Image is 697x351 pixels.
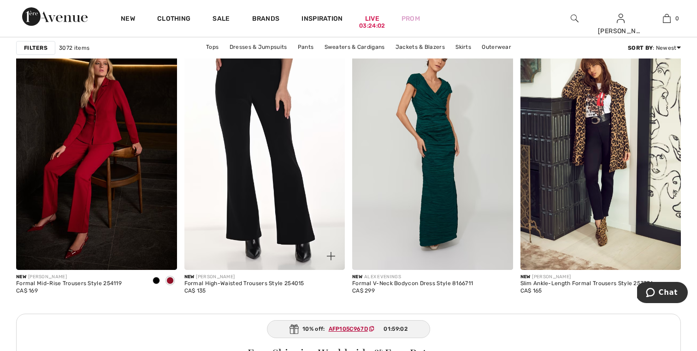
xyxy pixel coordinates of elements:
[213,15,230,24] a: Sale
[184,274,195,280] span: New
[16,274,26,280] span: New
[352,287,375,294] span: CA$ 299
[184,274,304,281] div: [PERSON_NAME]
[617,14,625,23] a: Sign In
[267,320,430,338] div: 10% off:
[121,15,135,24] a: New
[520,281,653,287] div: Slim Ankle-Length Formal Trousers Style 253774
[675,14,679,23] span: 0
[24,43,47,52] strong: Filters
[163,274,177,289] div: Deep cherry
[157,15,190,24] a: Clothing
[352,274,362,280] span: New
[352,29,513,270] img: Formal V-Neck Bodycon Dress Style 8166711. Emerald green
[352,281,473,287] div: Formal V-Neck Bodycon Dress Style 8166711
[184,287,206,294] span: CA$ 135
[252,15,280,24] a: Brands
[184,29,345,270] a: Formal High-Waisted Trousers Style 254015. Black
[365,14,379,23] a: Live03:24:02
[391,41,449,53] a: Jackets & Blazers
[59,43,89,52] span: 3072 items
[225,41,292,53] a: Dresses & Jumpsuits
[402,14,420,23] a: Prom
[628,44,653,51] strong: Sort By
[352,274,473,281] div: ALEX EVENINGS
[149,274,163,289] div: Black
[16,281,122,287] div: Formal Mid-Rise Trousers Style 254119
[293,41,319,53] a: Pants
[16,29,177,270] img: Formal Mid-Rise Trousers Style 254119. Black
[301,15,343,24] span: Inspiration
[451,41,476,53] a: Skirts
[184,281,304,287] div: Formal High-Waisted Trousers Style 254015
[520,287,542,294] span: CA$ 165
[663,13,671,24] img: My Bag
[520,274,531,280] span: New
[320,41,390,53] a: Sweaters & Cardigans
[359,22,385,30] div: 03:24:02
[617,13,625,24] img: My Info
[384,325,407,333] span: 01:59:02
[571,13,579,24] img: search the website
[289,324,299,334] img: Gift.svg
[201,41,223,53] a: Tops
[644,13,689,24] a: 0
[22,7,88,26] img: 1ère Avenue
[520,274,653,281] div: [PERSON_NAME]
[628,43,681,52] div: : Newest
[16,274,122,281] div: [PERSON_NAME]
[520,29,681,270] img: Slim Ankle-Length Formal Trousers Style 253774. Black
[329,326,368,332] ins: AFP105C967D
[16,287,38,294] span: CA$ 169
[327,252,335,260] img: plus_v2.svg
[477,41,516,53] a: Outerwear
[598,26,643,36] div: [PERSON_NAME]
[637,282,688,305] iframe: Opens a widget where you can chat to one of our agents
